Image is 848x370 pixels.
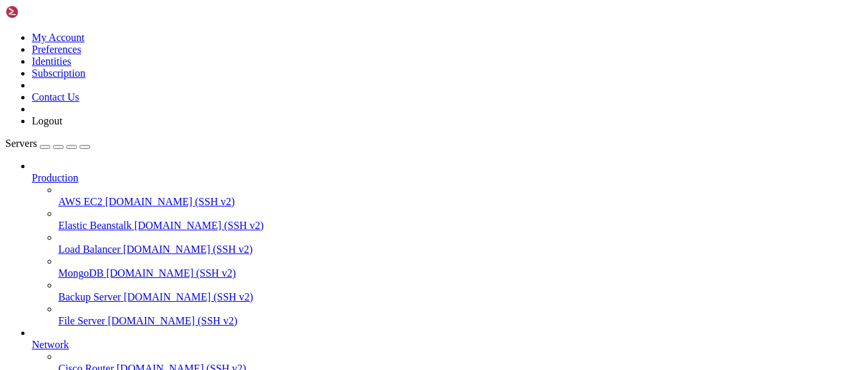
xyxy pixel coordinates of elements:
[106,267,236,279] span: [DOMAIN_NAME] (SSH v2)
[58,267,843,279] a: MongoDB [DOMAIN_NAME] (SSH v2)
[58,196,843,208] a: AWS EC2 [DOMAIN_NAME] (SSH v2)
[58,232,843,255] li: Load Balancer [DOMAIN_NAME] (SSH v2)
[105,196,235,207] span: [DOMAIN_NAME] (SSH v2)
[32,172,78,183] span: Production
[124,291,254,302] span: [DOMAIN_NAME] (SSH v2)
[58,255,843,279] li: MongoDB [DOMAIN_NAME] (SSH v2)
[58,279,843,303] li: Backup Server [DOMAIN_NAME] (SSH v2)
[58,291,121,302] span: Backup Server
[123,244,253,255] span: [DOMAIN_NAME] (SSH v2)
[32,160,843,327] li: Production
[58,220,132,231] span: Elastic Beanstalk
[32,115,62,126] a: Logout
[58,208,843,232] li: Elastic Beanstalk [DOMAIN_NAME] (SSH v2)
[32,339,69,350] span: Network
[108,315,238,326] span: [DOMAIN_NAME] (SSH v2)
[134,220,264,231] span: [DOMAIN_NAME] (SSH v2)
[58,244,843,255] a: Load Balancer [DOMAIN_NAME] (SSH v2)
[32,91,79,103] a: Contact Us
[58,184,843,208] li: AWS EC2 [DOMAIN_NAME] (SSH v2)
[58,303,843,327] li: File Server [DOMAIN_NAME] (SSH v2)
[32,56,72,67] a: Identities
[58,196,103,207] span: AWS EC2
[58,315,105,326] span: File Server
[32,44,81,55] a: Preferences
[32,339,843,351] a: Network
[32,68,85,79] a: Subscription
[58,291,843,303] a: Backup Server [DOMAIN_NAME] (SSH v2)
[58,315,843,327] a: File Server [DOMAIN_NAME] (SSH v2)
[58,244,121,255] span: Load Balancer
[58,267,103,279] span: MongoDB
[58,220,843,232] a: Elastic Beanstalk [DOMAIN_NAME] (SSH v2)
[5,5,81,19] img: Shellngn
[5,138,90,149] a: Servers
[5,138,37,149] span: Servers
[32,172,843,184] a: Production
[32,32,85,43] a: My Account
